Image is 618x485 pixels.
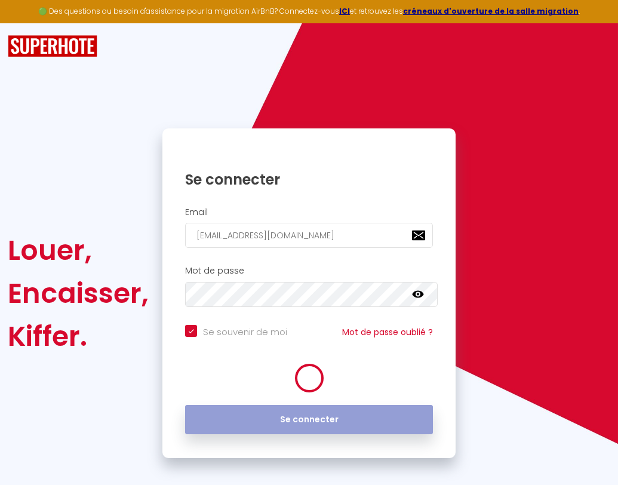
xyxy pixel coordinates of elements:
button: Ouvrir le widget de chat LiveChat [10,5,45,41]
div: Louer, [8,229,149,272]
button: Se connecter [185,405,433,435]
h2: Mot de passe [185,266,433,276]
h1: Se connecter [185,170,433,189]
img: SuperHote logo [8,35,97,57]
a: ICI [339,6,350,16]
h2: Email [185,207,433,217]
a: créneaux d'ouverture de la salle migration [403,6,579,16]
input: Ton Email [185,223,433,248]
div: Encaisser, [8,272,149,315]
a: Mot de passe oublié ? [342,326,433,338]
div: Kiffer. [8,315,149,358]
